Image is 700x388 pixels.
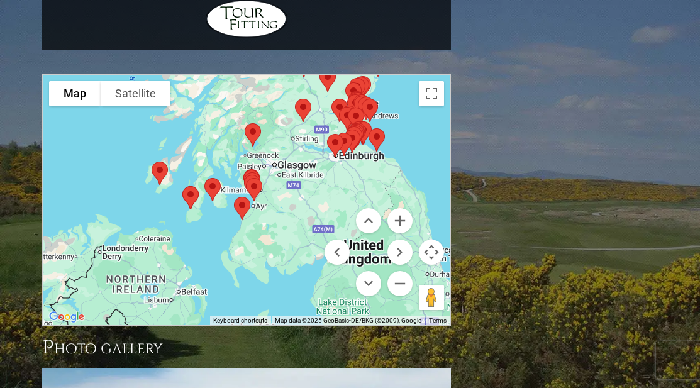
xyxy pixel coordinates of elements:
button: Drag Pegman onto the map to open Street View [419,285,444,310]
button: Keyboard shortcuts [213,316,267,325]
button: Move left [325,240,350,265]
button: Zoom in [387,208,413,233]
button: Move down [356,271,381,296]
button: Map camera controls [419,240,444,265]
span: Map data ©2025 GeoBasis-DE/BKG (©2009), Google [275,317,421,324]
a: Terms [429,317,447,324]
button: Move up [356,208,381,233]
a: Open this area in Google Maps (opens a new window) [46,309,87,325]
button: Zoom out [387,271,413,296]
img: Google [46,309,87,325]
button: Show satellite imagery [101,81,170,106]
button: Show street map [49,81,101,106]
button: Move right [387,240,413,265]
h3: Photo Gallery [42,335,451,360]
button: Toggle fullscreen view [419,81,444,106]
